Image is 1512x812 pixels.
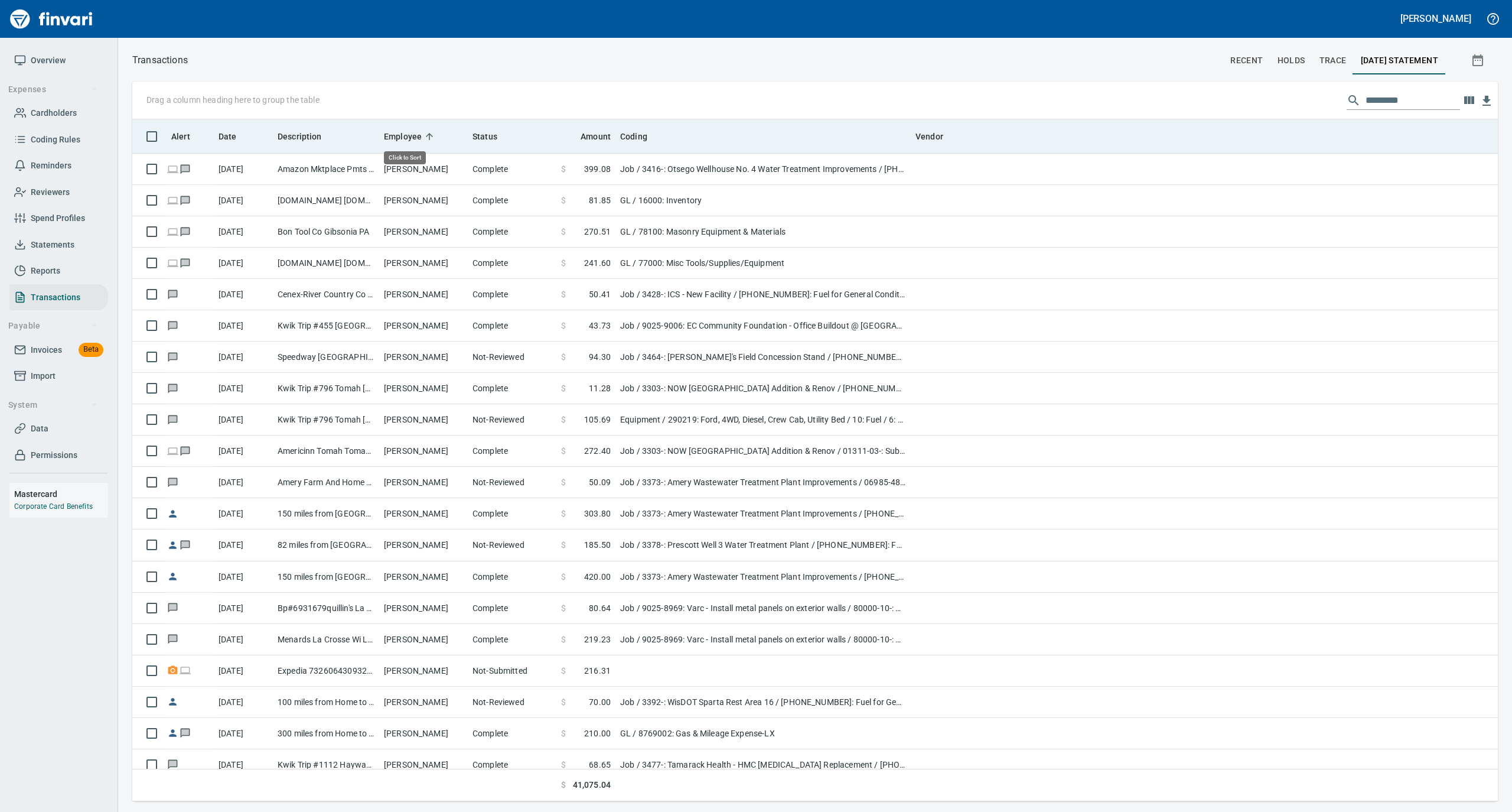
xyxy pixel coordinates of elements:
[589,602,611,614] span: 80.64
[273,718,379,749] td: 300 miles from Home to SWH Daycare
[273,248,379,279] td: [DOMAIN_NAME] [DOMAIN_NAME][URL] WA
[379,687,468,718] td: [PERSON_NAME]
[179,196,191,204] span: Has messages
[468,342,556,373] td: Not-Reviewed
[167,196,179,204] span: Online transaction
[561,163,566,175] span: $
[615,749,911,781] td: Job / 3477-: Tamarack Health - HMC [MEDICAL_DATA] Replacement / [PHONE_NUMBER]: Fuel for General ...
[179,541,191,548] span: Has messages
[615,373,911,404] td: Job / 3303-: NOW [GEOGRAPHIC_DATA] Addition & Renov / [PHONE_NUMBER]: Consumable Tools & Accessor...
[468,498,556,530] td: Complete
[214,248,273,279] td: [DATE]
[9,258,108,284] a: Reports
[468,404,556,436] td: Not-Reviewed
[561,476,566,488] span: $
[615,154,911,185] td: Job / 3416-: Otsego Wellhouse No. 4 Water Treatment Improvements / [PHONE_NUMBER]: Consumable CM/...
[214,498,273,530] td: [DATE]
[589,476,611,488] span: 50.09
[379,655,468,687] td: [PERSON_NAME]
[31,106,77,121] span: Cardholders
[214,216,273,248] td: [DATE]
[468,248,556,279] td: Complete
[273,467,379,498] td: Amery Farm And Home Amery [GEOGRAPHIC_DATA]
[584,571,611,583] span: 420.00
[4,394,102,416] button: System
[9,100,108,126] a: Cardholders
[615,624,911,655] td: Job / 9025-8969: Varc - Install metal panels on exterior walls / 80000-10-: MP Numbers / 2: Material
[615,404,911,436] td: Equipment / 290219: Ford, 4WD, Diesel, Crew Cab, Utility Bed / 10: Fuel / 6: Fuel
[584,445,611,457] span: 272.40
[468,687,556,718] td: Not-Reviewed
[468,436,556,467] td: Complete
[561,696,566,708] span: $
[468,624,556,655] td: Complete
[167,541,179,548] span: Reimbursement
[589,759,611,771] span: 68.65
[171,129,206,144] span: Alert
[273,655,379,687] td: Expedia 73260643093222 [DOMAIN_NAME] WA
[167,447,179,454] span: Online transaction
[561,539,566,551] span: $
[379,436,468,467] td: [PERSON_NAME]
[379,185,468,216] td: [PERSON_NAME]
[9,284,108,311] a: Transactions
[561,665,566,677] span: $
[573,779,611,791] span: 41,075.04
[468,310,556,342] td: Complete
[167,353,179,360] span: Has messages
[615,467,911,498] td: Job / 3373-: Amery Wastewater Treatment Plant Improvements / 06985-48-: Carpentry Misc Matls M&J ...
[167,603,179,611] span: Has messages
[584,508,611,519] span: 303.80
[561,288,566,300] span: $
[179,447,191,454] span: Has messages
[214,530,273,561] td: [DATE]
[9,363,108,389] a: Import
[561,727,566,739] span: $
[167,290,179,298] span: Has messages
[179,729,191,737] span: Has messages
[31,238,74,252] span: Statements
[584,539,611,551] span: 185.50
[219,129,252,144] span: Date
[615,310,911,342] td: Job / 9025-9006: EC Community Foundation - Office Buildout @ [GEOGRAPHIC_DATA] / [PHONE_NUMBER]: ...
[379,561,468,593] td: [PERSON_NAME]
[214,561,273,593] td: [DATE]
[273,373,379,404] td: Kwik Trip #796 Tomah [GEOGRAPHIC_DATA]
[167,321,179,329] span: Has messages
[1460,92,1478,109] button: Choose columns to display
[273,279,379,310] td: Cenex-River Country Co [GEOGRAPHIC_DATA] [GEOGRAPHIC_DATA]
[589,351,611,363] span: 94.30
[379,310,468,342] td: [PERSON_NAME]
[615,561,911,593] td: Job / 3373-: Amery Wastewater Treatment Plant Improvements / [PHONE_NUMBER]: Fuel for General Con...
[384,129,437,144] span: Employee
[581,129,611,144] span: Amount
[214,467,273,498] td: [DATE]
[620,129,647,144] span: Coding
[468,216,556,248] td: Complete
[132,53,188,67] p: Transactions
[1400,12,1471,25] h5: [PERSON_NAME]
[8,82,97,97] span: Expenses
[214,154,273,185] td: [DATE]
[379,404,468,436] td: [PERSON_NAME]
[1230,53,1263,68] span: recent
[31,264,60,278] span: Reports
[379,279,468,310] td: [PERSON_NAME]
[468,561,556,593] td: Complete
[468,718,556,749] td: Complete
[561,571,566,583] span: $
[273,749,379,781] td: Kwik Trip #1112 Hayward WI
[273,185,379,216] td: [DOMAIN_NAME] [DOMAIN_NAME][URL] WA
[1460,46,1498,74] button: Show transactions within a particular date range
[79,343,103,356] span: Beta
[561,351,566,363] span: $
[1278,53,1305,68] span: holds
[379,593,468,624] td: [PERSON_NAME]
[167,698,179,706] span: Reimbursement
[584,163,611,175] span: 399.08
[379,342,468,373] td: [PERSON_NAME]
[615,530,911,561] td: Job / 3378-: Prescott Well 3 Water Treatment Plant / [PHONE_NUMBER]: Fuel for General Conditions/...
[8,319,97,333] span: Payable
[561,320,566,332] span: $
[167,509,179,517] span: Reimbursement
